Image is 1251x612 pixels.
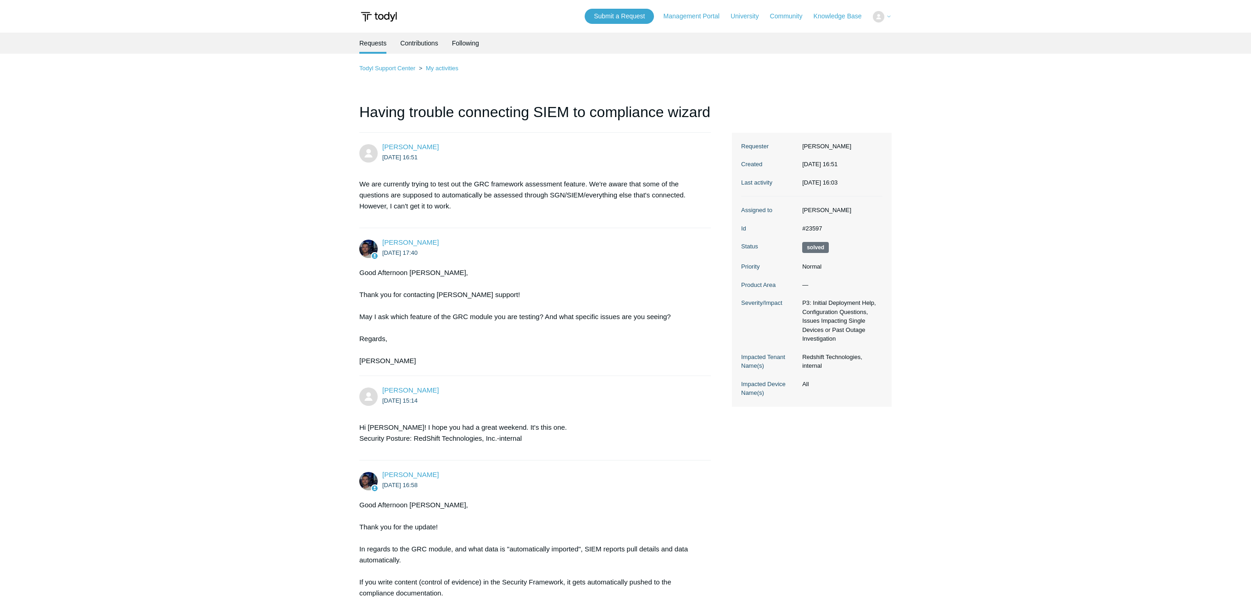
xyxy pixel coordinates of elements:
a: Knowledge Base [814,11,871,21]
dd: [PERSON_NAME] [798,142,882,151]
dt: Status [741,242,798,251]
dd: P3: Initial Deployment Help, Configuration Questions, Issues Impacting Single Devices or Past Out... [798,298,882,343]
a: Submit a Request [585,9,654,24]
dt: Requester [741,142,798,151]
a: My activities [426,65,458,72]
dt: Severity/Impact [741,298,798,308]
dd: — [798,281,882,290]
span: Maya Douglas [382,386,439,394]
a: [PERSON_NAME] [382,386,439,394]
a: Management Portal [664,11,729,21]
time: 2025-03-14T17:40:23Z [382,249,418,256]
time: 2025-04-14T16:03:21+00:00 [802,179,838,186]
a: [PERSON_NAME] [382,238,439,246]
dt: Impacted Device Name(s) [741,380,798,398]
img: Todyl Support Center Help Center home page [359,8,398,25]
time: 2025-03-17T15:14:37Z [382,397,418,404]
a: Community [770,11,812,21]
span: Connor Davis [382,471,439,478]
a: [PERSON_NAME] [382,143,439,151]
dd: #23597 [798,224,882,233]
span: Maya Douglas [382,143,439,151]
h1: Having trouble connecting SIEM to compliance wizard [359,101,711,133]
dd: Redshift Technologies, internal [798,353,882,371]
time: 2025-03-14T16:51:09+00:00 [802,161,838,168]
a: Following [452,33,479,54]
dd: All [798,380,882,389]
dd: Normal [798,262,882,271]
dt: Created [741,160,798,169]
div: Good Afternoon [PERSON_NAME], Thank you for contacting [PERSON_NAME] support! May I ask which fea... [359,267,702,366]
dt: Priority [741,262,798,271]
dt: Assigned to [741,206,798,215]
span: This request has been solved [802,242,829,253]
a: Todyl Support Center [359,65,415,72]
li: My activities [417,65,458,72]
dd: [PERSON_NAME] [798,206,882,215]
time: 2025-03-17T16:58:25Z [382,482,418,488]
dt: Id [741,224,798,233]
p: Hi [PERSON_NAME]! I hope you had a great weekend. It's this one. Security Posture: RedShift Techn... [359,422,702,444]
li: Todyl Support Center [359,65,417,72]
dt: Last activity [741,178,798,187]
time: 2025-03-14T16:51:09Z [382,154,418,161]
dt: Impacted Tenant Name(s) [741,353,798,371]
a: [PERSON_NAME] [382,471,439,478]
span: Connor Davis [382,238,439,246]
li: Requests [359,33,386,54]
dt: Product Area [741,281,798,290]
p: We are currently trying to test out the GRC framework assessment feature. We're aware that some o... [359,179,702,212]
a: Contributions [400,33,438,54]
a: University [731,11,768,21]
